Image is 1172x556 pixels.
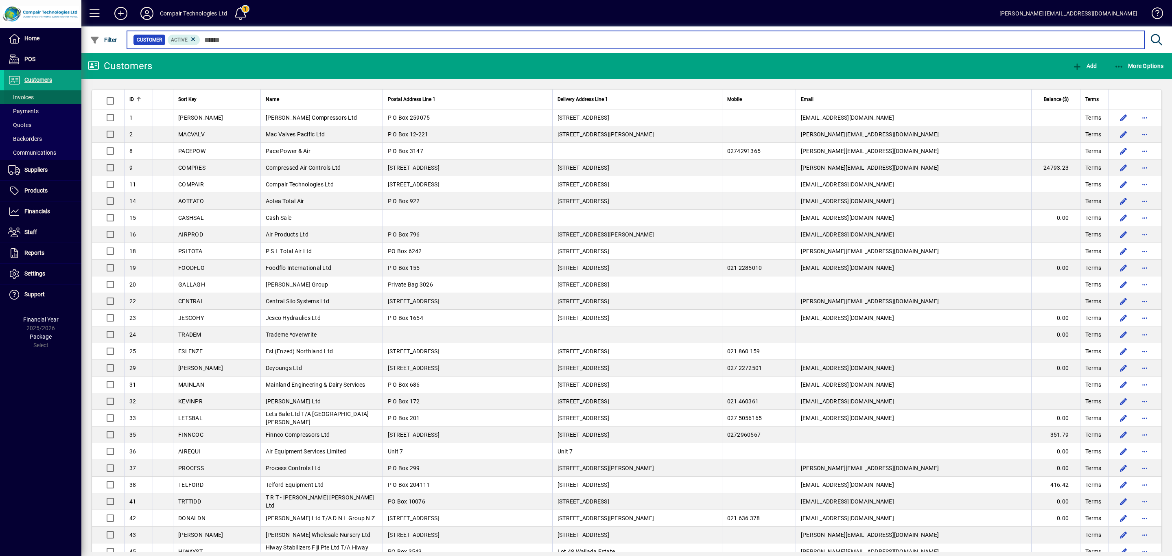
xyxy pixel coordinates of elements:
[801,315,894,321] span: [EMAIL_ADDRESS][DOMAIN_NAME]
[1138,311,1151,324] button: More options
[727,515,760,521] span: 021 636 378
[1117,328,1130,341] button: Edit
[129,248,136,254] span: 18
[1117,245,1130,258] button: Edit
[558,348,609,355] span: [STREET_ADDRESS]
[4,285,81,305] a: Support
[1085,497,1101,506] span: Terms
[266,494,374,509] span: T R T - [PERSON_NAME] [PERSON_NAME] Ltd
[388,131,429,138] span: P O Box 12-221
[1138,512,1151,525] button: More options
[129,482,136,488] span: 38
[178,431,203,438] span: FINNCOC
[178,95,197,104] span: Sort Key
[178,365,223,371] span: [PERSON_NAME]
[1085,180,1101,188] span: Terms
[1117,278,1130,291] button: Edit
[801,131,939,138] span: [PERSON_NAME][EMAIL_ADDRESS][DOMAIN_NAME]
[1085,130,1101,138] span: Terms
[129,431,136,438] span: 35
[1138,328,1151,341] button: More options
[1138,378,1151,391] button: More options
[1085,95,1099,104] span: Terms
[1138,161,1151,174] button: More options
[558,365,609,371] span: [STREET_ADDRESS]
[388,265,420,271] span: P O Box 155
[1138,445,1151,458] button: More options
[1031,427,1080,443] td: 351.79
[1031,310,1080,326] td: 0.00
[727,265,762,271] span: 021 2285010
[1117,178,1130,191] button: Edit
[388,164,439,171] span: [STREET_ADDRESS]
[129,381,136,388] span: 31
[1117,128,1130,141] button: Edit
[129,448,136,455] span: 36
[129,131,133,138] span: 2
[178,131,205,138] span: MACVALV
[90,37,117,43] span: Filter
[388,498,425,505] span: PO Box 10076
[558,398,609,405] span: [STREET_ADDRESS]
[388,465,420,471] span: P O Box 299
[266,482,324,488] span: Telford Equipment Ltd
[1117,161,1130,174] button: Edit
[178,215,204,221] span: CASHSAL
[1117,528,1130,541] button: Edit
[24,291,45,298] span: Support
[129,164,133,171] span: 9
[1031,260,1080,276] td: 0.00
[558,515,654,521] span: [STREET_ADDRESS][PERSON_NAME]
[1031,510,1080,527] td: 0.00
[1117,428,1130,441] button: Edit
[129,415,136,421] span: 33
[266,181,334,188] span: Compair Technologies Ltd
[4,181,81,201] a: Products
[558,131,654,138] span: [STREET_ADDRESS][PERSON_NAME]
[1138,412,1151,425] button: More options
[8,149,56,156] span: Communications
[388,381,420,388] span: P O Box 686
[1138,228,1151,241] button: More options
[1031,360,1080,377] td: 0.00
[1031,210,1080,226] td: 0.00
[1117,462,1130,475] button: Edit
[1044,95,1069,104] span: Balance ($)
[129,181,136,188] span: 11
[388,348,439,355] span: [STREET_ADDRESS]
[4,28,81,49] a: Home
[558,181,609,188] span: [STREET_ADDRESS]
[8,108,39,114] span: Payments
[388,231,420,238] span: P O Box 796
[1138,178,1151,191] button: More options
[558,95,608,104] span: Delivery Address Line 1
[4,160,81,180] a: Suppliers
[24,270,45,277] span: Settings
[801,148,939,154] span: [PERSON_NAME][EMAIL_ADDRESS][DOMAIN_NAME]
[1072,63,1097,69] span: Add
[1085,431,1101,439] span: Terms
[727,415,762,421] span: 027 5056165
[178,114,223,121] span: [PERSON_NAME]
[178,465,204,471] span: PROCESS
[266,398,321,405] span: [PERSON_NAME] Ltd
[4,243,81,263] a: Reports
[178,248,202,254] span: PSLTOTA
[1138,261,1151,274] button: More options
[87,59,152,72] div: Customers
[178,398,203,405] span: KEVINPR
[1085,314,1101,322] span: Terms
[4,49,81,70] a: POS
[727,431,761,438] span: 0272960567
[1138,278,1151,291] button: More options
[129,198,136,204] span: 14
[1114,63,1164,69] span: More Options
[558,431,609,438] span: [STREET_ADDRESS]
[1031,410,1080,427] td: 0.00
[1070,59,1099,73] button: Add
[1138,128,1151,141] button: More options
[1085,264,1101,272] span: Terms
[558,465,654,471] span: [STREET_ADDRESS][PERSON_NAME]
[1138,195,1151,208] button: More options
[266,164,341,171] span: Compressed Air Controls Ltd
